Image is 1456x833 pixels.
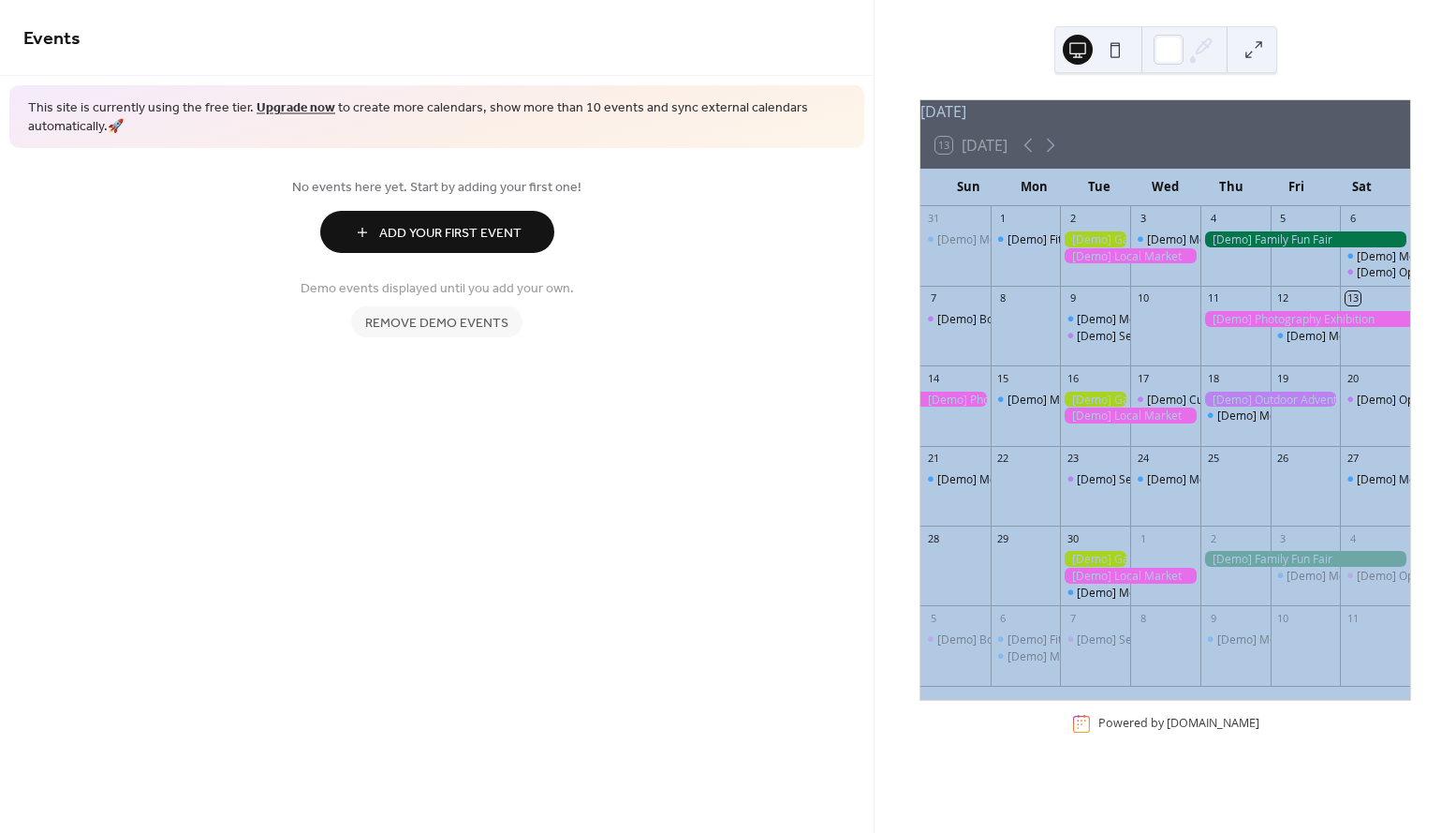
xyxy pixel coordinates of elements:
div: [Demo] Family Fun Fair [1200,231,1410,247]
span: Remove demo events [365,314,508,334]
div: 23 [1066,452,1080,466]
div: 13 [1346,291,1360,305]
div: [Demo] Book Club Gathering [920,311,991,327]
div: [Demo] Gardening Workshop [1060,392,1130,408]
div: 7 [926,291,940,305]
div: 18 [1206,371,1220,385]
div: [Demo] Seniors' Social Tea [1077,471,1216,487]
div: [Demo] Open Mic Night [1340,392,1410,408]
div: 3 [1276,531,1290,545]
div: 26 [1276,452,1290,466]
div: [Demo] Morning Yoga Bliss [1007,648,1149,664]
div: 7 [1066,611,1080,625]
div: 25 [1206,452,1220,466]
div: [Demo] Morning Yoga Bliss [1147,231,1288,247]
div: [Demo] Open Mic Night [1340,264,1410,280]
div: 10 [1136,291,1150,305]
div: [Demo] Morning Yoga Bliss [1200,632,1271,647]
span: This site is currently using the free tier. to create more calendars, show more than 10 events an... [28,99,846,136]
div: [Demo] Gardening Workshop [1060,231,1130,247]
div: 5 [1276,212,1290,226]
div: [Demo] Morning Yoga Bliss [991,392,1061,408]
div: 11 [1346,611,1360,625]
div: 10 [1276,611,1290,625]
div: 3 [1136,212,1150,226]
div: 24 [1136,452,1150,466]
div: 8 [1136,611,1150,625]
div: Sun [935,169,1001,206]
div: [Demo] Morning Yoga Bliss [1077,585,1218,601]
div: [Demo] Family Fun Fair [1200,551,1410,567]
a: Upgrade now [257,96,335,121]
div: [Demo] Morning Yoga Bliss [1130,471,1200,487]
div: [Demo] Seniors' Social Tea [1060,328,1130,344]
div: 27 [1346,452,1360,466]
div: 2 [1206,531,1220,545]
div: [Demo] Fitness Bootcamp [991,632,1061,647]
div: [Demo] Morning Yoga Bliss [1340,248,1410,264]
div: 31 [926,212,940,226]
div: Mon [1001,169,1066,206]
div: 6 [1346,212,1360,226]
div: [Demo] Seniors' Social Tea [1077,328,1216,344]
div: [Demo] Morning Yoga Bliss [920,471,991,487]
div: [Demo] Morning Yoga Bliss [1217,408,1359,424]
div: [Demo] Morning Yoga Bliss [1077,311,1218,327]
div: [Demo] Morning Yoga Bliss [1271,568,1341,584]
div: 4 [1346,531,1360,545]
div: [Demo] Morning Yoga Bliss [1060,585,1130,601]
div: [Demo] Photography Exhibition [920,392,991,408]
div: [Demo] Morning Yoga Bliss [1287,328,1428,344]
div: Fri [1264,169,1330,206]
div: 17 [1136,371,1150,385]
div: [Demo] Local Market [1060,408,1199,424]
button: Add Your First Event [320,211,554,253]
div: 14 [926,371,940,385]
div: [Demo] Morning Yoga Bliss [1271,328,1341,344]
div: [Demo] Morning Yoga Bliss [1007,392,1149,408]
div: Sat [1330,169,1395,206]
div: [Demo] Photography Exhibition [1200,311,1410,327]
div: [Demo] Seniors' Social Tea [1060,471,1130,487]
div: [Demo] Morning Yoga Bliss [1340,471,1410,487]
div: [Demo] Morning Yoga Bliss [1130,231,1200,247]
div: [Demo] Seniors' Social Tea [1077,632,1216,647]
div: 19 [1276,371,1290,385]
div: 21 [926,452,940,466]
div: Thu [1199,169,1264,206]
div: [Demo] Morning Yoga Bliss [1200,408,1271,424]
div: [Demo] Morning Yoga Bliss [937,231,1079,247]
div: [Demo] Book Club Gathering [937,632,1087,647]
div: 8 [996,291,1010,305]
div: 11 [1206,291,1220,305]
div: [Demo] Culinary Cooking Class [1147,392,1308,408]
div: [Demo] Fitness Bootcamp [1007,632,1142,647]
div: 9 [1206,611,1220,625]
div: 12 [1276,291,1290,305]
a: Add Your First Event [23,211,850,253]
div: 9 [1066,291,1080,305]
div: 2 [1066,212,1080,226]
div: [Demo] Morning Yoga Bliss [1287,568,1428,584]
div: 6 [996,611,1010,625]
div: [Demo] Gardening Workshop [1060,551,1130,567]
a: [DOMAIN_NAME] [1167,716,1259,732]
span: Demo events displayed until you add your own. [301,279,574,299]
div: [Demo] Fitness Bootcamp [991,231,1061,247]
div: 20 [1346,371,1360,385]
div: Wed [1132,169,1198,206]
div: [Demo] Morning Yoga Bliss [991,648,1061,664]
div: [Demo] Book Club Gathering [920,632,991,647]
div: 4 [1206,212,1220,226]
div: [Demo] Morning Yoga Bliss [1217,632,1359,647]
div: 30 [1066,531,1080,545]
div: [Demo] Local Market [1060,248,1199,264]
div: [Demo] Morning Yoga Bliss [1060,311,1130,327]
div: 15 [996,371,1010,385]
div: [Demo] Seniors' Social Tea [1060,632,1130,647]
div: [Demo] Local Market [1060,568,1199,584]
button: Remove demo events [351,306,522,337]
div: Tue [1066,169,1132,206]
div: 16 [1066,371,1080,385]
div: 1 [996,212,1010,226]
